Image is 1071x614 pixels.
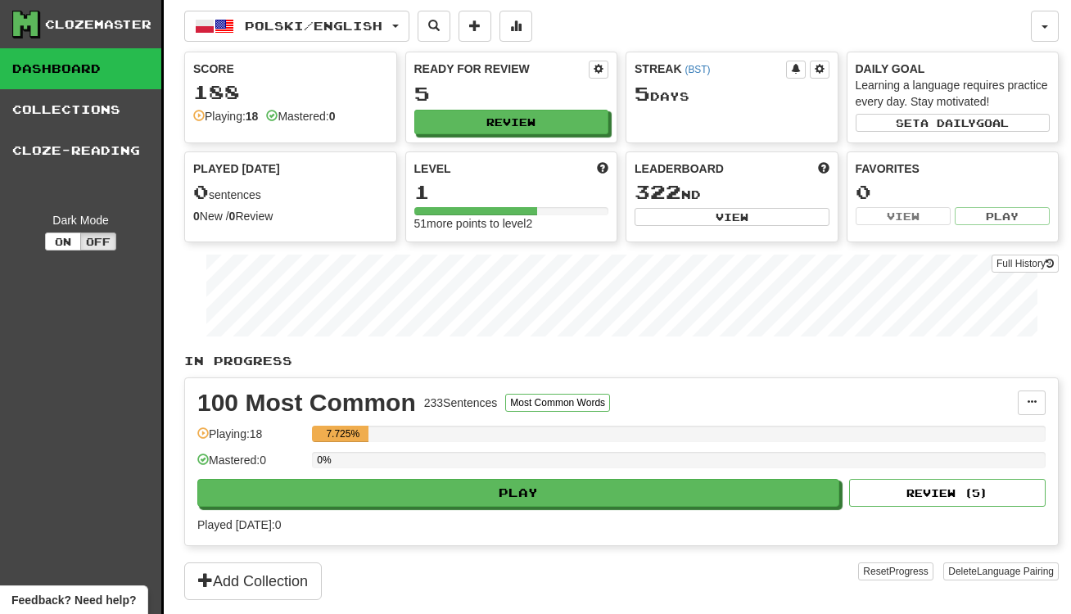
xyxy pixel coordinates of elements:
div: 233 Sentences [424,395,498,411]
button: Review (5) [849,479,1046,507]
span: a daily [920,117,976,129]
div: nd [635,182,829,203]
span: Open feedback widget [11,592,136,608]
div: 100 Most Common [197,391,416,415]
button: Review [414,110,609,134]
span: 322 [635,180,681,203]
span: This week in points, UTC [818,160,829,177]
span: Score more points to level up [597,160,608,177]
div: 51 more points to level 2 [414,215,609,232]
div: sentences [193,182,388,203]
p: In Progress [184,353,1059,369]
div: Mastered: 0 [197,452,304,479]
a: Full History [992,255,1059,273]
div: Playing: 18 [197,426,304,453]
button: Polski/English [184,11,409,42]
div: Clozemaster [45,16,151,33]
span: Polski / English [245,19,382,33]
button: DeleteLanguage Pairing [943,562,1059,580]
div: Streak [635,61,786,77]
button: Most Common Words [505,394,610,412]
button: Play [197,479,839,507]
button: On [45,233,81,251]
button: View [635,208,829,226]
div: New / Review [193,208,388,224]
span: Leaderboard [635,160,724,177]
span: 5 [635,82,650,105]
span: 0 [193,180,209,203]
button: More stats [499,11,532,42]
div: Playing: [193,108,258,124]
div: Score [193,61,388,77]
button: Seta dailygoal [856,114,1051,132]
div: Ready for Review [414,61,590,77]
div: 7.725% [317,426,368,442]
div: Favorites [856,160,1051,177]
span: Played [DATE]: 0 [197,518,281,531]
div: 188 [193,82,388,102]
button: View [856,207,951,225]
div: 5 [414,84,609,104]
strong: 18 [246,110,259,123]
span: Level [414,160,451,177]
button: Add Collection [184,562,322,600]
button: Search sentences [418,11,450,42]
strong: 0 [329,110,336,123]
button: Off [80,233,116,251]
div: Mastered: [266,108,335,124]
div: Daily Goal [856,61,1051,77]
button: Play [955,207,1050,225]
span: Language Pairing [977,566,1054,577]
strong: 0 [193,210,200,223]
div: 0 [856,182,1051,202]
strong: 0 [229,210,236,223]
div: Day s [635,84,829,105]
a: (BST) [685,64,710,75]
div: 1 [414,182,609,202]
span: Played [DATE] [193,160,280,177]
button: Add sentence to collection [459,11,491,42]
button: ResetProgress [858,562,933,580]
div: Dark Mode [12,212,149,228]
div: Learning a language requires practice every day. Stay motivated! [856,77,1051,110]
span: Progress [889,566,929,577]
